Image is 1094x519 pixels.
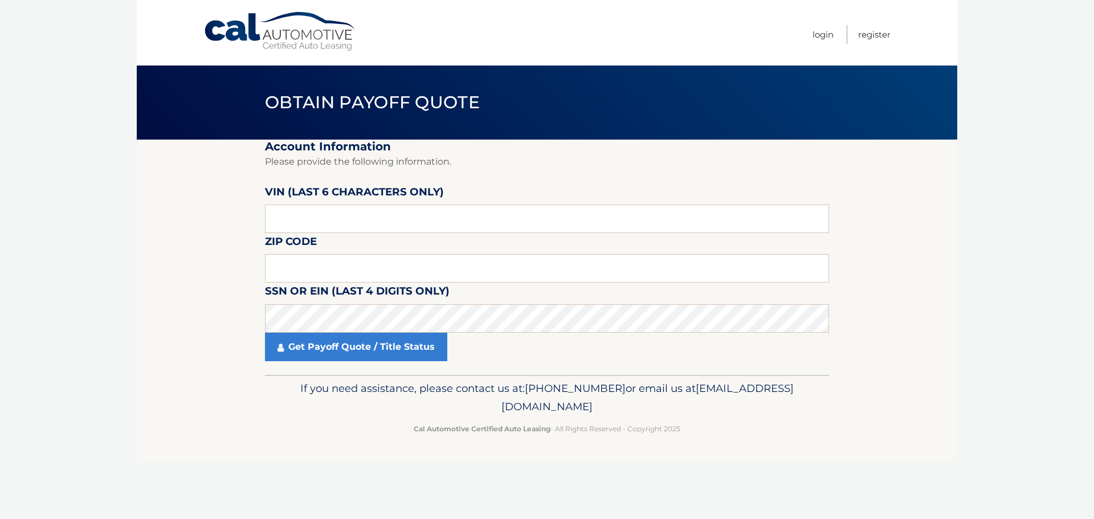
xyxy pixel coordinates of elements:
label: VIN (last 6 characters only) [265,183,444,205]
a: Get Payoff Quote / Title Status [265,333,447,361]
a: Login [813,25,834,44]
p: If you need assistance, please contact us at: or email us at [272,379,822,416]
label: SSN or EIN (last 4 digits only) [265,283,450,304]
span: Obtain Payoff Quote [265,92,480,113]
p: Please provide the following information. [265,154,829,170]
span: [PHONE_NUMBER] [525,382,626,395]
h2: Account Information [265,140,829,154]
label: Zip Code [265,233,317,254]
strong: Cal Automotive Certified Auto Leasing [414,424,550,433]
a: Cal Automotive [203,11,357,52]
p: - All Rights Reserved - Copyright 2025 [272,423,822,435]
a: Register [858,25,891,44]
